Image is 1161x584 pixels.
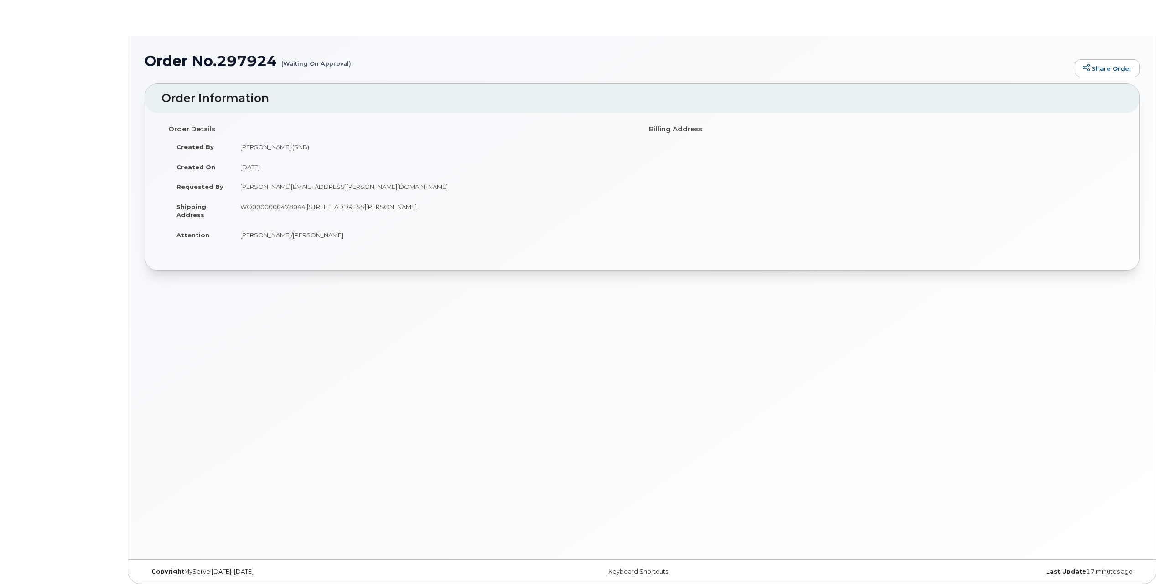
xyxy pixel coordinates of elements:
strong: Created On [176,163,215,171]
td: WO0000000478044 [STREET_ADDRESS][PERSON_NAME] [232,197,635,225]
strong: Last Update [1046,568,1086,575]
td: [DATE] [232,157,635,177]
h1: Order No.297924 [145,53,1070,69]
td: [PERSON_NAME]/[PERSON_NAME] [232,225,635,245]
small: (Waiting On Approval) [281,53,351,67]
strong: Shipping Address [176,203,206,219]
strong: Created By [176,143,214,151]
h2: Order Information [161,92,1123,105]
h4: Order Details [168,125,635,133]
div: MyServe [DATE]–[DATE] [145,568,476,575]
td: [PERSON_NAME] (SNB) [232,137,635,157]
div: 17 minutes ago [808,568,1140,575]
a: Keyboard Shortcuts [608,568,668,575]
td: [PERSON_NAME][EMAIL_ADDRESS][PERSON_NAME][DOMAIN_NAME] [232,177,635,197]
strong: Attention [176,231,209,239]
h4: Billing Address [649,125,1116,133]
a: Share Order [1075,59,1140,78]
strong: Copyright [151,568,184,575]
strong: Requested By [176,183,223,190]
